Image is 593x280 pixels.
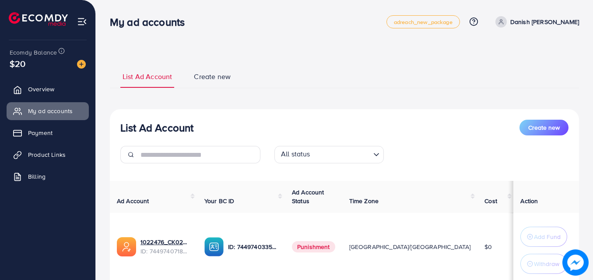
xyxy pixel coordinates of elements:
span: Time Zone [349,197,379,205]
input: Search for option [313,148,370,161]
button: Create new [519,120,568,135]
a: Overview [7,80,89,98]
img: menu [77,17,87,27]
a: Payment [7,124,89,142]
span: Product Links [28,150,66,159]
span: My ad accounts [28,107,73,115]
span: Create new [194,72,231,82]
p: Add Fund [534,232,561,242]
div: <span class='underline'>1022476_CK02_1734527935209</span></br>7449740718454915089 [140,238,190,256]
span: $20 [10,57,25,70]
div: Search for option [274,146,384,163]
span: ID: 7449740718454915089 [140,247,190,256]
a: adreach_new_package [386,15,460,28]
span: Create new [528,123,560,132]
a: Danish [PERSON_NAME] [492,16,579,28]
span: $0 [484,242,492,251]
span: Action [520,197,538,205]
a: 1022476_CK02_1734527935209 [140,238,190,246]
span: Your BC ID [204,197,235,205]
span: All status [279,147,312,161]
img: image [77,60,86,69]
span: List Ad Account [123,72,172,82]
span: [GEOGRAPHIC_DATA]/[GEOGRAPHIC_DATA] [349,242,471,251]
span: Ad Account Status [292,188,324,205]
img: logo [9,12,68,26]
p: Danish [PERSON_NAME] [510,17,579,27]
img: image [563,250,587,274]
span: Cost [484,197,497,205]
span: Overview [28,85,54,93]
span: Billing [28,172,46,181]
p: Withdraw [534,259,559,269]
a: Product Links [7,146,89,163]
button: Add Fund [520,227,567,247]
span: Punishment [292,241,335,252]
p: ID: 7449740335716761616 [228,242,278,252]
span: Payment [28,128,53,137]
span: adreach_new_package [394,19,453,25]
h3: My ad accounts [110,16,192,28]
span: Ad Account [117,197,149,205]
a: Billing [7,168,89,185]
span: Ecomdy Balance [10,48,57,57]
img: ic-ba-acc.ded83a64.svg [204,237,224,256]
h3: List Ad Account [120,121,193,134]
button: Withdraw [520,254,567,274]
a: My ad accounts [7,102,89,120]
img: ic-ads-acc.e4c84228.svg [117,237,136,256]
